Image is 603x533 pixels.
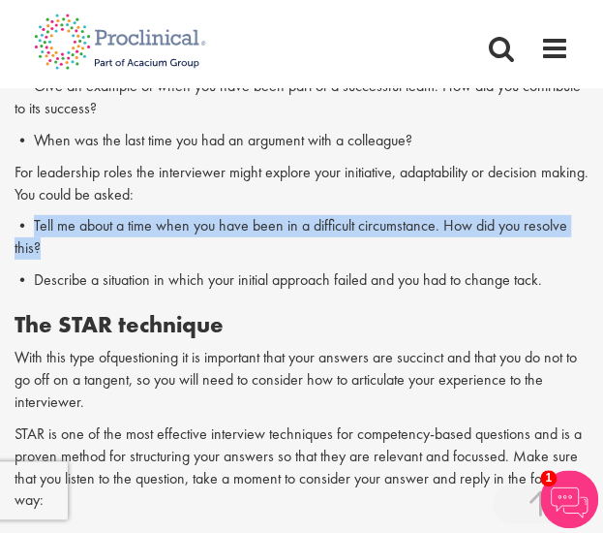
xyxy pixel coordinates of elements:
[15,162,588,206] p: For leadership roles the interviewer might explore your initiative, adaptability or decision maki...
[15,309,224,339] b: The STAR technique
[15,76,588,120] p: • Give an example of when you have been part of a successful team. How did you contribute to its ...
[15,347,588,414] p: With this type of
[15,215,588,260] p: • Tell me about a time when you have been in a difficult circumstance. How did you resolve this?
[15,347,577,412] span: questioning it is important that your answers are succinct and that you do not to go off on a tan...
[540,470,557,486] span: 1
[15,130,588,152] p: • When was the last time you had an argument with a colleague?
[15,269,588,292] p: • Describe a situation in which your initial approach failed and you had to change tack.
[540,470,598,528] img: Chatbot
[15,423,588,512] p: STAR is one of the most effective interview techniques for competency-based questions and is a pr...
